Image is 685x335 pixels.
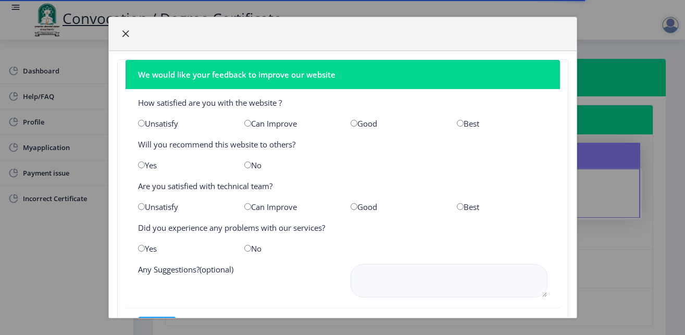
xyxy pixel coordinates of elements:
[126,60,560,89] nb-card-header: We would like your feedback to improve our website
[236,202,343,212] div: Can Improve
[343,202,449,212] div: Good
[343,118,449,129] div: Good
[236,160,343,170] div: No
[130,202,236,212] div: Unsatisfy
[130,139,555,150] div: Will you recommend this website to others?
[236,243,343,254] div: No
[130,118,236,129] div: Unsatisfy
[130,222,555,233] div: Did you experience any problems with our services?
[449,118,555,129] div: Best
[130,97,555,108] div: How satisfied are you with the website ?
[236,118,343,129] div: Can Improve
[130,160,236,170] div: Yes
[449,202,555,212] div: Best
[130,181,555,191] div: Are you satisfied with technical team?
[130,264,343,300] div: Any Suggestions?(optional)
[130,243,236,254] div: Yes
